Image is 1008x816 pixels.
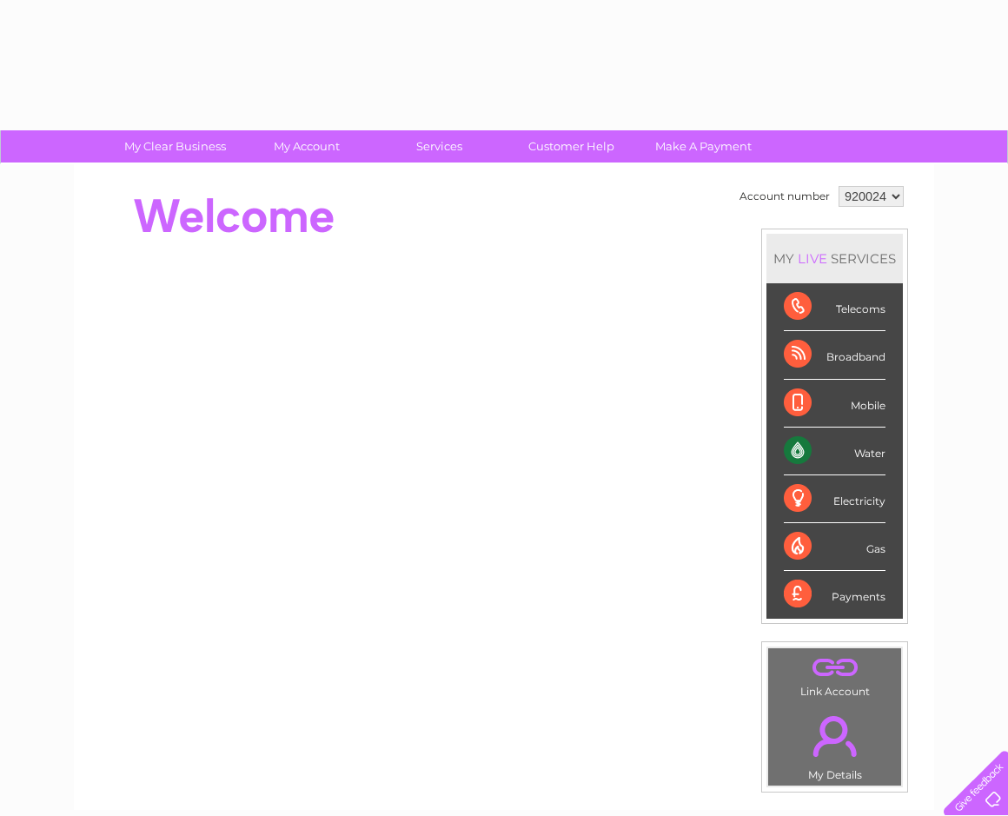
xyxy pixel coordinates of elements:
div: Electricity [784,475,885,523]
div: Payments [784,571,885,618]
a: My Clear Business [103,130,247,163]
a: My Account [235,130,379,163]
a: . [773,653,897,683]
div: MY SERVICES [766,234,903,283]
td: Account number [735,182,834,211]
a: Services [368,130,511,163]
td: Link Account [767,647,902,702]
div: Gas [784,523,885,571]
a: . [773,706,897,766]
td: My Details [767,701,902,786]
a: Customer Help [500,130,643,163]
div: Mobile [784,380,885,428]
a: Make A Payment [632,130,775,163]
div: Telecoms [784,283,885,331]
div: Water [784,428,885,475]
div: Broadband [784,331,885,379]
div: LIVE [794,250,831,267]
